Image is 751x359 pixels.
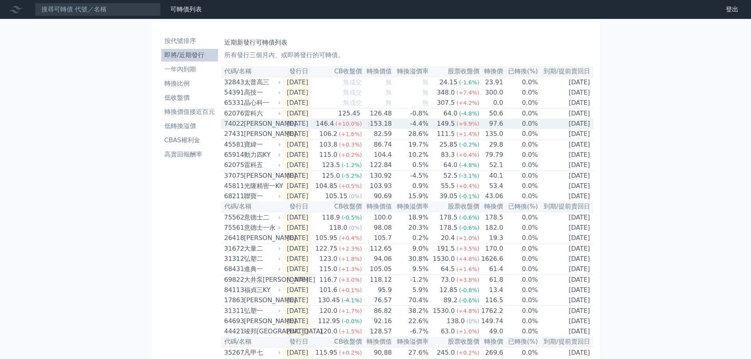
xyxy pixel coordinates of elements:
[362,129,392,140] td: 82.59
[328,223,349,233] div: 118.0
[539,150,593,160] td: [DATE]
[339,235,362,241] span: (+0.4%)
[314,233,339,243] div: 105.95
[503,275,538,285] td: 0.0%
[503,223,538,233] td: 0.0%
[244,98,280,108] div: 晶心科一
[343,99,362,106] span: 無成交
[316,296,341,305] div: 130.45
[503,119,538,129] td: 0.0%
[457,131,479,137] span: (+1.4%)
[392,201,429,212] th: 轉換溢價率
[503,212,538,223] td: 0.0%
[539,212,593,223] td: [DATE]
[503,285,538,295] td: 0.0%
[318,306,339,316] div: 120.0
[438,223,459,233] div: 178.5
[429,201,480,212] th: 股票收盤價
[35,3,161,16] input: 搜尋可轉債 代號／名稱
[283,129,311,140] td: [DATE]
[480,264,503,275] td: 61.4
[392,191,429,201] td: 15.9%
[362,295,392,306] td: 76.57
[386,99,392,106] span: 無
[431,306,457,316] div: 1530.0
[362,191,392,201] td: 90.69
[224,88,242,97] div: 54391
[224,140,242,149] div: 45581
[224,233,242,243] div: 26418
[480,150,503,160] td: 79.79
[161,63,218,76] a: 一年內到期
[392,295,429,306] td: 70.4%
[457,246,479,252] span: (+3.5%)
[392,129,429,140] td: 28.6%
[480,295,503,306] td: 116.5
[459,141,479,148] span: (-0.2%)
[161,107,218,117] li: 轉換價值接近百元
[221,201,283,212] th: 代碼/名稱
[244,264,280,274] div: 進典一
[480,171,503,181] td: 40.1
[283,150,311,160] td: [DATE]
[321,160,342,170] div: 123.5
[392,119,429,129] td: -4.4%
[457,152,479,158] span: (+0.4%)
[224,119,242,128] div: 74022
[435,244,457,253] div: 191.5
[244,233,280,243] div: [PERSON_NAME]
[244,160,280,170] div: 雷科五
[339,256,362,262] span: (+1.8%)
[539,223,593,233] td: [DATE]
[362,181,392,191] td: 103.93
[283,87,311,98] td: [DATE]
[244,129,280,139] div: [PERSON_NAME]
[392,264,429,275] td: 9.5%
[422,78,429,86] span: 無
[480,129,503,140] td: 135.0
[386,89,392,96] span: 無
[459,79,479,86] span: (-1.6%)
[480,285,503,295] td: 13.4
[438,192,459,201] div: 39.05
[362,233,392,244] td: 105.7
[442,109,459,118] div: 64.0
[161,148,218,161] a: 高賣回報酬率
[362,160,392,171] td: 122.84
[283,108,311,119] td: [DATE]
[457,235,479,241] span: (+1.0%)
[392,244,429,254] td: 9.0%
[539,201,593,212] th: 到期/提前賣回日
[439,275,457,285] div: 73.0
[362,171,392,181] td: 130.92
[503,295,538,306] td: 0.0%
[339,266,362,272] span: (+1.3%)
[224,50,590,60] p: 所有發行三個月內、或即將發行的可轉債。
[457,100,479,106] span: (+4.2%)
[318,140,339,149] div: 103.8
[170,6,202,13] a: 可轉債列表
[343,89,362,96] span: 無成交
[224,160,242,170] div: 62075
[314,181,339,191] div: 104.85
[392,233,429,244] td: 0.2%
[224,264,242,274] div: 68431
[429,66,480,77] th: 股票收盤價
[339,131,362,137] span: (+1.6%)
[362,119,392,129] td: 153.18
[480,244,503,254] td: 170.0
[283,254,311,264] td: [DATE]
[311,201,362,212] th: CB收盤價
[283,306,311,316] td: [DATE]
[244,171,280,180] div: [PERSON_NAME]
[480,77,503,87] td: 23.91
[224,129,242,139] div: 27431
[539,98,593,108] td: [DATE]
[435,98,457,108] div: 307.5
[422,89,429,96] span: 無
[161,91,218,104] a: 低收盤價
[439,181,457,191] div: 55.5
[339,141,362,148] span: (+0.3%)
[224,171,242,180] div: 37075
[283,119,311,129] td: [DATE]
